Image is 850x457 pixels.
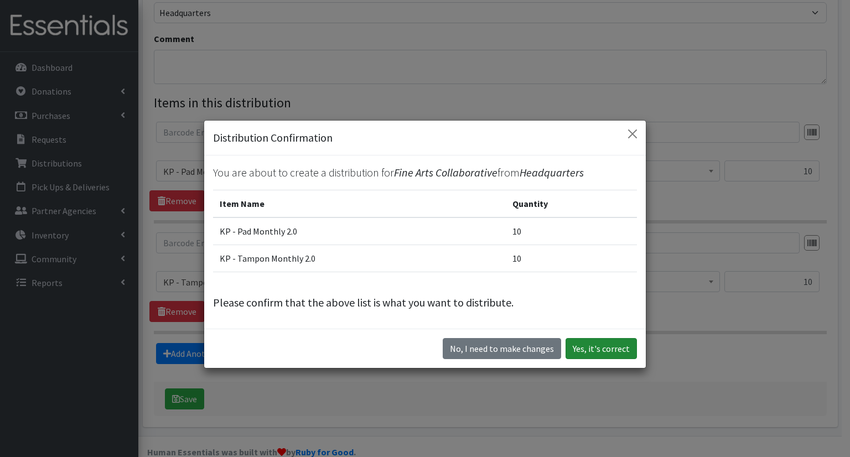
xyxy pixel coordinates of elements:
[520,165,584,179] span: Headquarters
[213,129,333,146] h5: Distribution Confirmation
[213,245,506,272] td: KP - Tampon Monthly 2.0
[213,294,637,311] p: Please confirm that the above list is what you want to distribute.
[213,190,506,217] th: Item Name
[506,217,637,245] td: 10
[506,245,637,272] td: 10
[213,164,637,181] p: You are about to create a distribution for from
[566,338,637,359] button: Yes, it's correct
[506,190,637,217] th: Quantity
[394,165,497,179] span: Fine Arts Collaborative
[443,338,561,359] button: No I need to make changes
[213,217,506,245] td: KP - Pad Monthly 2.0
[624,125,641,143] button: Close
